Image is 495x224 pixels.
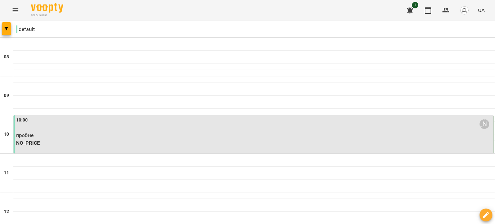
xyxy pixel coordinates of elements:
[4,54,9,61] h6: 08
[412,2,418,8] span: 1
[31,13,63,17] span: For Business
[16,117,28,124] label: 10:00
[8,3,23,18] button: Menu
[16,139,492,147] p: NO_PRICE
[480,119,489,129] div: Уляна Винничук
[4,131,9,138] h6: 10
[4,170,9,177] h6: 11
[460,6,469,15] img: avatar_s.png
[16,25,35,33] p: default
[31,3,63,13] img: Voopty Logo
[4,208,9,215] h6: 12
[475,4,487,16] button: UA
[4,92,9,99] h6: 09
[16,132,34,138] span: пробне
[478,7,485,14] span: UA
